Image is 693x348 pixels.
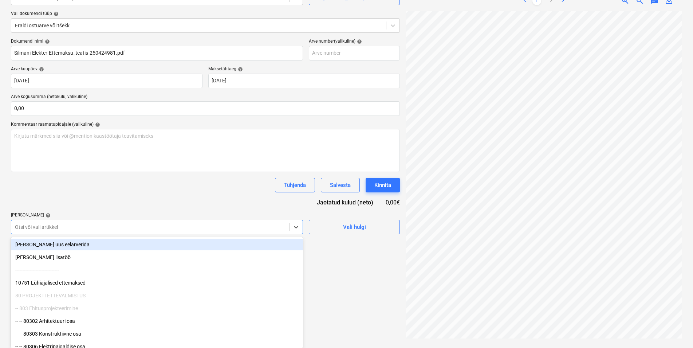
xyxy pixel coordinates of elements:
div: Jaotatud kulud (neto) [305,198,385,207]
div: Maksetähtaeg [208,66,400,72]
span: help [43,39,50,44]
div: -- -- 80303 Konstruktiivne osa [11,328,303,340]
div: -- 803 Ehitusprojekteerimine [11,302,303,314]
div: [PERSON_NAME] lisatöö [11,251,303,263]
iframe: Chat Widget [657,313,693,348]
div: Tühjenda [284,180,306,190]
div: Arve number (valikuline) [309,39,400,44]
span: help [236,67,243,72]
span: help [52,11,59,16]
div: [PERSON_NAME] [11,212,303,218]
div: Lisa uus eelarverida [11,239,303,250]
div: [PERSON_NAME] uus eelarverida [11,239,303,250]
div: Vali hulgi [343,222,366,232]
div: 0,00€ [385,198,400,207]
div: Arve kuupäev [11,66,202,72]
span: help [44,213,51,218]
button: Kinnita [366,178,400,192]
div: Salvesta [330,180,351,190]
div: Kinnita [374,180,391,190]
input: Arve kuupäeva pole määratud. [11,74,202,88]
button: Salvesta [321,178,360,192]
input: Arve kogusumma (netokulu, valikuline) [11,101,400,116]
input: Dokumendi nimi [11,46,303,60]
div: 80 PROJEKTI ETTEVALMISTUS [11,290,303,301]
button: Vali hulgi [309,220,400,234]
div: ------------------------------ [11,264,303,276]
div: Dokumendi nimi [11,39,303,44]
div: Lisa uus lisatöö [11,251,303,263]
div: Vali dokumendi tüüp [11,11,400,17]
p: Arve kogusumma (netokulu, valikuline) [11,94,400,101]
input: Tähtaega pole määratud [208,74,400,88]
div: 10751 Lühiajalised ettemaksed [11,277,303,289]
span: help [355,39,362,44]
input: Arve number [309,46,400,60]
span: help [94,122,100,127]
div: Kommentaar raamatupidajale (valikuline) [11,122,400,128]
button: Tühjenda [275,178,315,192]
div: -- -- 80302 Arhitektuuri osa [11,315,303,327]
span: help [38,67,44,72]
